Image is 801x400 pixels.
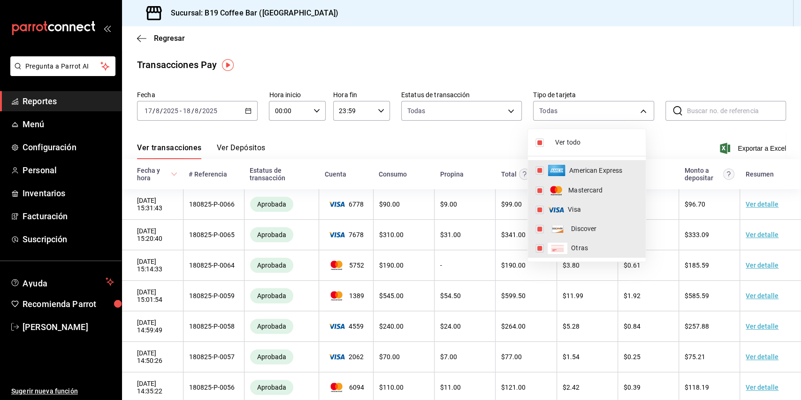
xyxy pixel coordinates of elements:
[571,243,638,253] span: Otras
[568,205,638,215] span: Visa
[571,224,638,234] span: Discover
[222,59,234,71] img: Tooltip marker
[569,166,638,176] span: American Express
[568,185,638,195] span: Mastercard
[555,138,638,147] span: Ver todo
